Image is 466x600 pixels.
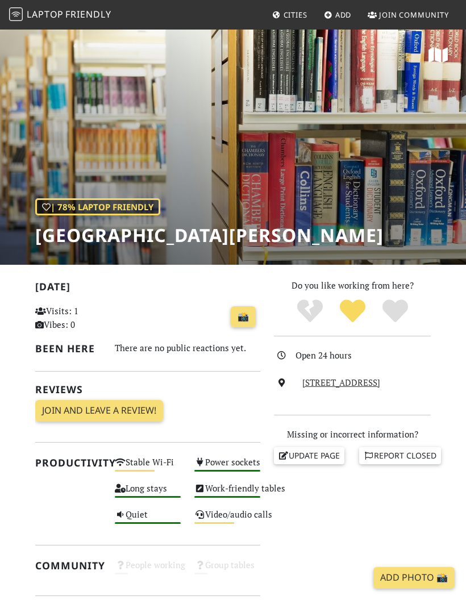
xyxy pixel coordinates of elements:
[108,455,188,481] div: Is there Wi-Fi?
[274,447,344,464] a: Update page
[35,304,101,331] p: Visits: 1 Vibes: 0
[296,348,438,362] div: Open 24 hours
[65,8,111,20] span: Friendly
[35,560,101,572] h2: Community
[379,10,449,20] span: Join Community
[284,10,307,20] span: Cities
[35,198,160,215] div: In general, do you like working from here?
[9,5,111,25] a: LaptopFriendly LaptopFriendly
[188,557,267,584] div: Are there group tables (for 6+ people)?
[289,298,331,324] div: No
[374,298,417,324] div: Definitely!
[108,507,188,533] div: Is it quiet?
[35,457,101,469] h2: Productivity
[188,481,267,507] div: Are tables and chairs comfortable for work?
[35,343,101,355] h2: Been here
[188,507,267,533] div: Can you comfortably make audio/video calls?
[373,567,455,589] a: Add Photo 📸
[115,340,260,356] div: There are no public reactions yet.
[35,224,384,246] h1: [GEOGRAPHIC_DATA][PERSON_NAME]
[188,455,267,481] div: Is it easy to find power sockets?
[35,384,260,395] h2: Reviews
[335,10,352,20] span: Add
[363,5,453,25] a: Join Community
[35,281,260,297] h2: [DATE]
[35,400,163,422] a: Join and leave a review!
[319,5,356,25] a: Add
[302,377,380,388] a: [STREET_ADDRESS]
[274,278,431,292] p: Do you like working from here?
[359,447,441,464] a: Report closed
[231,306,256,328] a: 📸
[274,427,431,441] p: Missing or incorrect information?
[27,8,64,20] span: Laptop
[9,7,23,21] img: LaptopFriendly
[108,481,188,507] div: How long can you comfortably stay and work?
[268,5,312,25] a: Cities
[331,298,374,324] div: Yes
[108,557,188,584] div: Is it common to see other people working?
